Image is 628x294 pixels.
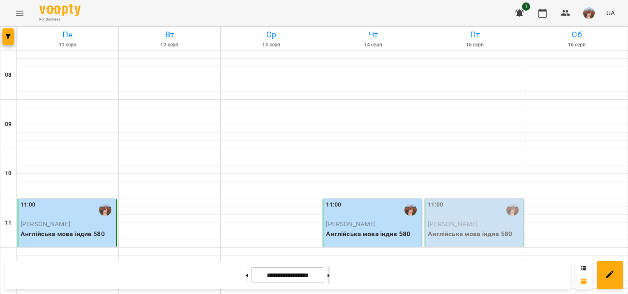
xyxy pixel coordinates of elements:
[425,41,524,49] h6: 15 серп
[120,28,219,41] h6: Вт
[506,204,519,216] img: Анна Піскун
[39,17,81,22] span: For Business
[606,9,615,17] span: UA
[222,41,321,49] h6: 13 серп
[603,5,618,21] button: UA
[522,2,530,11] span: 1
[222,28,321,41] h6: Ср
[5,120,12,129] h6: 09
[428,200,443,209] label: 11:00
[323,41,423,49] h6: 14 серп
[21,200,36,209] label: 11:00
[18,28,117,41] h6: Пн
[21,229,115,239] p: Англійська мова індив 580
[99,204,111,216] img: Анна Піскун
[21,220,70,228] span: [PERSON_NAME]
[323,28,423,41] h6: Чт
[404,204,417,216] img: Анна Піскун
[5,71,12,80] h6: 08
[428,229,522,239] p: Англійська мова індив 580
[326,200,341,209] label: 11:00
[39,4,81,16] img: Voopty Logo
[5,169,12,178] h6: 10
[120,41,219,49] h6: 12 серп
[583,7,595,19] img: 048db166075239a293953ae74408eb65.jpg
[527,28,626,41] h6: Сб
[326,229,420,239] p: Англійська мова індив 580
[10,3,30,23] button: Menu
[425,28,524,41] h6: Пт
[5,218,12,227] h6: 11
[428,220,478,228] span: [PERSON_NAME]
[527,41,626,49] h6: 16 серп
[18,41,117,49] h6: 11 серп
[326,220,376,228] span: [PERSON_NAME]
